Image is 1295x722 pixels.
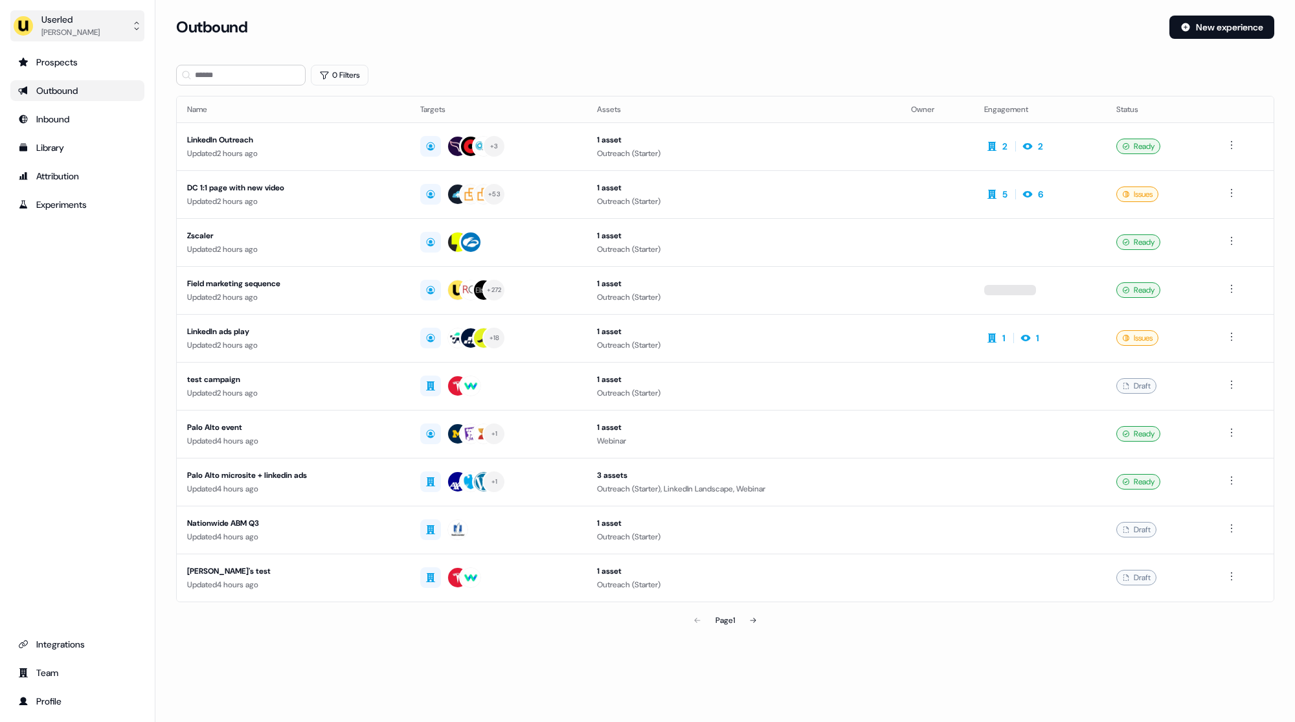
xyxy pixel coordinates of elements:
th: Name [177,96,410,122]
div: Profile [18,695,137,708]
div: Outreach (Starter) [597,147,890,160]
div: Updated 4 hours ago [187,434,400,447]
div: Updated 2 hours ago [187,195,400,208]
div: Experiments [18,198,137,211]
div: + 1 [491,428,498,440]
div: 1 asset [597,133,890,146]
div: Updated 4 hours ago [187,530,400,543]
div: [PERSON_NAME] [41,26,100,39]
h3: Outbound [176,17,247,37]
div: Draft [1116,522,1156,537]
div: Zscaler [187,229,400,242]
div: test campaign [187,373,400,386]
div: Updated 2 hours ago [187,243,400,256]
div: Integrations [18,638,137,651]
div: Prospects [18,56,137,69]
div: 1 asset [597,229,890,242]
div: Draft [1116,378,1156,394]
div: 1 [1036,332,1039,344]
div: 2 [1002,140,1008,153]
div: Updated 4 hours ago [187,482,400,495]
button: Userled[PERSON_NAME] [10,10,144,41]
a: Go to experiments [10,194,144,215]
a: Go to profile [10,691,144,712]
div: Nationwide ABM Q3 [187,517,400,530]
div: Outreach (Starter) [597,387,890,400]
div: + 3 [490,141,499,152]
a: Go to integrations [10,634,144,655]
div: Userled [41,13,100,26]
div: 1 asset [597,421,890,434]
div: Updated 2 hours ago [187,387,400,400]
div: Updated 2 hours ago [187,339,400,352]
div: + 53 [488,188,501,200]
div: + 272 [487,284,501,296]
button: New experience [1169,16,1274,39]
div: + 18 [490,332,500,344]
div: Outreach (Starter), LinkedIn Landscape, Webinar [597,482,890,495]
div: 1 [1002,332,1006,344]
div: Field marketing sequence [187,277,400,290]
div: Ready [1116,426,1160,442]
div: Issues [1116,330,1158,346]
th: Owner [901,96,974,122]
div: Outbound [18,84,137,97]
div: 3 assets [597,469,890,482]
div: 1 asset [597,517,890,530]
div: Outreach (Starter) [597,339,890,352]
div: 5 [1002,188,1008,201]
div: [PERSON_NAME]'s test [187,565,400,578]
div: Library [18,141,137,154]
div: 1 asset [597,325,890,338]
div: 2 [1038,140,1043,153]
div: Ready [1116,474,1160,490]
div: Ready [1116,282,1160,298]
div: DC 1:1 page with new video [187,181,400,194]
a: Go to prospects [10,52,144,73]
div: Updated 2 hours ago [187,147,400,160]
div: Palo Alto microsite + linkedin ads [187,469,400,482]
div: + 1 [491,476,498,488]
div: Outreach (Starter) [597,530,890,543]
div: Palo Alto event [187,421,400,434]
div: Outreach (Starter) [597,578,890,591]
div: Outreach (Starter) [597,195,890,208]
div: Attribution [18,170,137,183]
div: Issues [1116,186,1158,202]
div: Ready [1116,139,1160,154]
button: 0 Filters [311,65,368,85]
div: Outreach (Starter) [597,291,890,304]
div: Updated 4 hours ago [187,578,400,591]
div: 6 [1038,188,1043,201]
th: Targets [410,96,586,122]
div: Team [18,666,137,679]
div: LinkedIn ads play [187,325,400,338]
th: Engagement [974,96,1106,122]
div: Page 1 [715,614,735,627]
div: Outreach (Starter) [597,243,890,256]
div: LinkedIn Outreach [187,133,400,146]
a: Go to templates [10,137,144,158]
a: Go to Inbound [10,109,144,130]
div: Draft [1116,570,1156,585]
div: Webinar [597,434,890,447]
div: Updated 2 hours ago [187,291,400,304]
div: 1 asset [597,277,890,290]
div: 1 asset [597,565,890,578]
div: Ready [1116,234,1160,250]
div: 1 asset [597,181,890,194]
th: Status [1106,96,1213,122]
div: 1 asset [597,373,890,386]
a: Go to attribution [10,166,144,186]
a: Go to outbound experience [10,80,144,101]
div: Inbound [18,113,137,126]
th: Assets [587,96,901,122]
a: Go to team [10,662,144,683]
